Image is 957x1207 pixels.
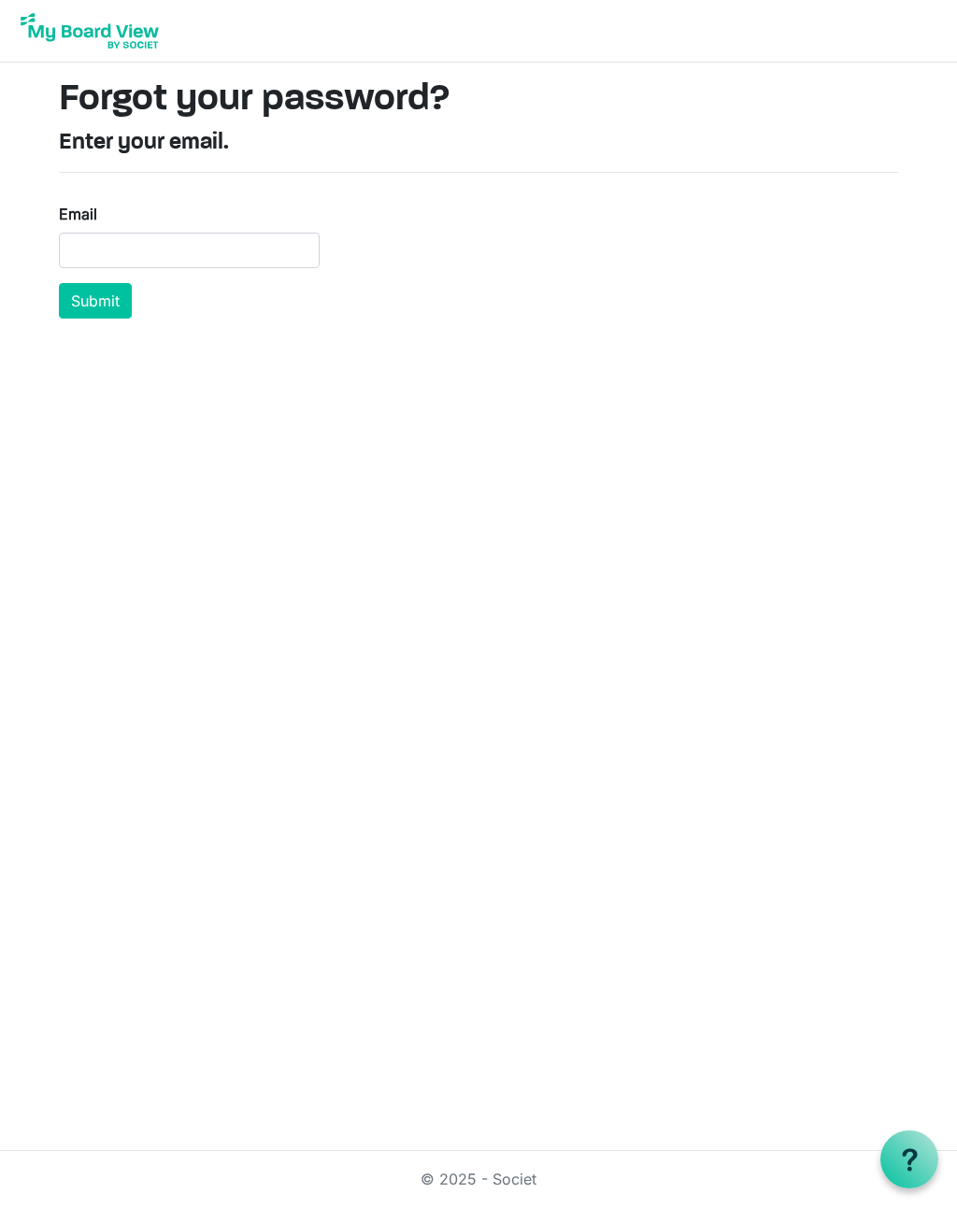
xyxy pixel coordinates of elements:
a: © 2025 - Societ [421,1170,536,1188]
img: My Board View Logo [15,7,164,54]
h4: Enter your email. [59,130,898,157]
label: Email [59,203,97,225]
h1: Forgot your password? [59,78,898,122]
button: Submit [59,283,132,319]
